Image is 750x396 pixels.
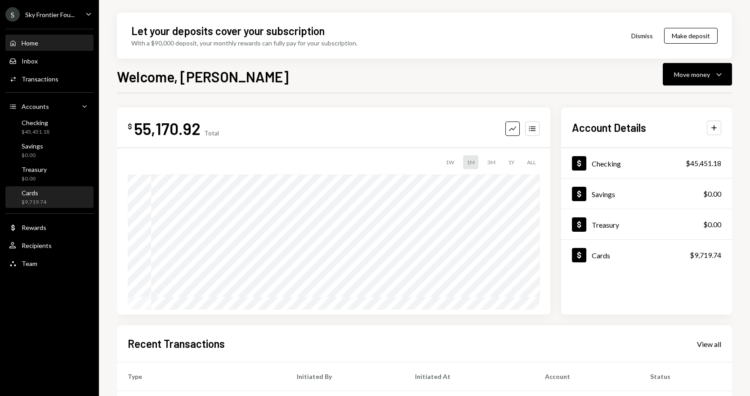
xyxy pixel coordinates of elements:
[703,189,721,199] div: $0.00
[592,220,619,229] div: Treasury
[5,237,94,253] a: Recipients
[639,362,732,391] th: Status
[484,155,499,169] div: 3M
[22,128,49,136] div: $45,451.18
[131,23,325,38] div: Let your deposits cover your subscription
[22,224,46,231] div: Rewards
[523,155,540,169] div: ALL
[5,139,94,161] a: Savings$0.00
[442,155,458,169] div: 1W
[5,35,94,51] a: Home
[22,260,37,267] div: Team
[690,250,721,261] div: $9,719.74
[463,155,478,169] div: 1M
[697,339,721,349] a: View all
[5,116,94,138] a: Checking$45,451.18
[22,175,47,183] div: $0.00
[620,25,664,46] button: Dismiss
[404,362,535,391] th: Initiated At
[5,7,20,22] div: S
[5,71,94,87] a: Transactions
[561,148,732,178] a: Checking$45,451.18
[22,242,52,249] div: Recipients
[5,98,94,114] a: Accounts
[561,179,732,209] a: Savings$0.00
[22,57,38,65] div: Inbox
[204,129,219,137] div: Total
[674,70,710,79] div: Move money
[22,75,58,83] div: Transactions
[663,63,732,85] button: Move money
[22,39,38,47] div: Home
[534,362,639,391] th: Account
[572,120,646,135] h2: Account Details
[22,103,49,110] div: Accounts
[664,28,718,44] button: Make deposit
[697,340,721,349] div: View all
[22,119,49,126] div: Checking
[134,118,201,139] div: 55,170.92
[703,219,721,230] div: $0.00
[561,240,732,270] a: Cards$9,719.74
[128,336,225,351] h2: Recent Transactions
[22,198,46,206] div: $9,719.74
[5,186,94,208] a: Cards$9,719.74
[22,152,43,159] div: $0.00
[128,122,132,131] div: $
[504,155,518,169] div: 1Y
[25,11,75,18] div: Sky Frontier Fou...
[131,38,357,48] div: With a $90,000 deposit, your monthly rewards can fully pay for your subscription.
[117,67,289,85] h1: Welcome, [PERSON_NAME]
[286,362,404,391] th: Initiated By
[592,159,621,168] div: Checking
[22,189,46,197] div: Cards
[5,219,94,235] a: Rewards
[5,163,94,184] a: Treasury$0.00
[592,251,610,260] div: Cards
[561,209,732,239] a: Treasury$0.00
[22,166,47,173] div: Treasury
[5,53,94,69] a: Inbox
[117,362,286,391] th: Type
[5,255,94,271] a: Team
[22,142,43,150] div: Savings
[686,158,721,169] div: $45,451.18
[592,190,615,198] div: Savings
